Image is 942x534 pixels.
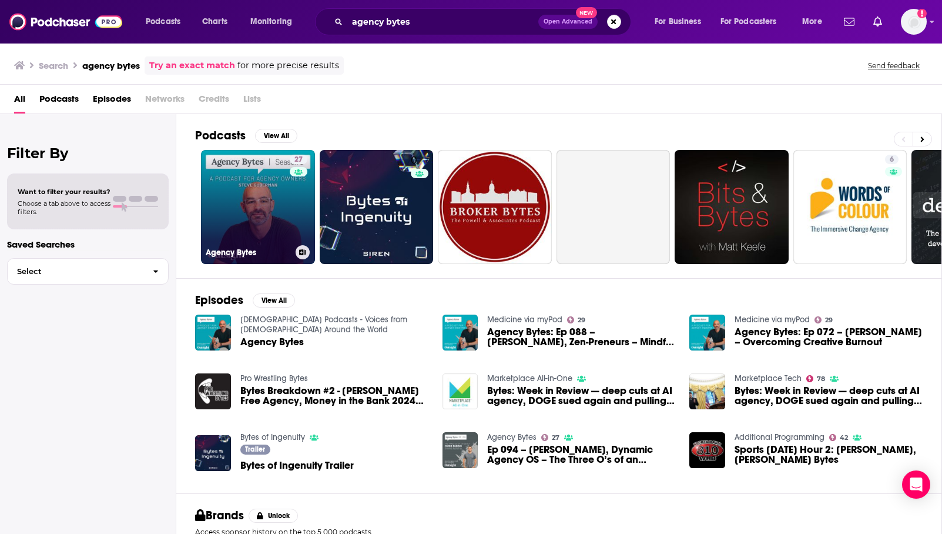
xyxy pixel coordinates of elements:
[689,432,725,468] img: Sports Sunday Hour 2: Jarrett Sutton, Bollig Bytes
[840,435,848,440] span: 42
[541,434,559,441] a: 27
[544,19,592,25] span: Open Advanced
[8,268,143,275] span: Select
[195,293,243,308] h2: Episodes
[249,509,299,523] button: Unlock
[864,61,923,71] button: Send feedback
[7,239,169,250] p: Saved Searches
[240,373,308,383] a: Pro Wrestling Bytes
[82,60,140,71] h3: agency bytes
[487,315,562,325] a: Medicine via myPod
[869,12,887,32] a: Show notifications dropdown
[14,89,25,114] a: All
[245,446,265,453] span: Trailer
[195,373,231,409] img: Bytes Breakdown #2 - Dijak Free Agency, Money in the Bank 2024 Card, Ricky Starks Situation
[195,315,231,351] img: Agency Bytes
[240,386,428,406] a: Bytes Breakdown #2 - Dijak Free Agency, Money in the Bank 2024 Card, Ricky Starks Situation
[442,315,478,351] img: Agency Bytes: Ep 088 – Mario Lanzarotti, Zen-Preneurs – Mindful Agency Ownership
[917,9,927,18] svg: Add a profile image
[255,129,297,143] button: View All
[735,445,923,465] span: Sports [DATE] Hour 2: [PERSON_NAME], [PERSON_NAME] Bytes
[442,432,478,468] img: Ep 094 – Chris DuBois, Dynamic Agency OS – The Three O’s of an Agency
[240,432,305,442] a: Bytes of Ingenuity
[250,14,292,30] span: Monitoring
[195,435,231,471] img: Bytes of Ingenuity Trailer
[713,12,794,31] button: open menu
[202,14,227,30] span: Charts
[487,432,537,442] a: Agency Bytes
[487,386,675,406] a: Bytes: Week in Review — deep cuts at AI agency, DOGE sued again and pulling the plug on the Ai Pin
[735,327,923,347] span: Agency Bytes: Ep 072 – [PERSON_NAME] – Overcoming Creative Burnout
[39,89,79,114] a: Podcasts
[735,386,923,406] span: Bytes: Week in Review — deep cuts at AI agency, DOGE sued again and pulling the plug on the Ai Pin
[487,327,675,347] span: Agency Bytes: Ep 088 – [PERSON_NAME], Zen-Preneurs – Mindful Agency Ownership
[735,327,923,347] a: Agency Bytes: Ep 072 – Peleg Top – Overcoming Creative Burnout
[794,12,837,31] button: open menu
[901,9,927,35] span: Logged in as notablypr
[487,327,675,347] a: Agency Bytes: Ep 088 – Mario Lanzarotti, Zen-Preneurs – Mindful Agency Ownership
[195,12,234,31] a: Charts
[735,315,810,325] a: Medicine via myPod
[18,188,110,196] span: Want to filter your results?
[93,89,131,114] a: Episodes
[576,7,597,18] span: New
[890,154,894,166] span: 6
[487,373,572,383] a: Marketplace All-in-One
[240,460,354,470] a: Bytes of Ingenuity Trailer
[902,470,930,499] div: Open Intercom Messenger
[806,375,825,382] a: 78
[829,434,848,441] a: 42
[195,508,244,523] h2: Brands
[320,150,434,264] a: 0
[290,155,307,164] a: 27
[802,14,822,30] span: More
[487,445,675,465] span: Ep 094 – [PERSON_NAME], Dynamic Agency OS – The Three O’s of an Agency
[793,150,907,264] a: 6
[253,293,295,308] button: View All
[18,199,110,216] span: Choose a tab above to access filters.
[567,316,585,323] a: 29
[689,315,725,351] img: Agency Bytes: Ep 072 – Peleg Top – Overcoming Creative Burnout
[814,316,833,323] a: 29
[138,12,196,31] button: open menu
[146,14,180,30] span: Podcasts
[735,445,923,465] a: Sports Sunday Hour 2: Jarrett Sutton, Bollig Bytes
[538,15,598,29] button: Open AdvancedNew
[240,337,304,347] a: Agency Bytes
[149,59,235,72] a: Try an exact match
[195,293,295,308] a: EpisodesView All
[901,9,927,35] img: User Profile
[442,373,478,409] img: Bytes: Week in Review — deep cuts at AI agency, DOGE sued again and pulling the plug on the Ai Pin
[240,386,428,406] span: Bytes Breakdown #2 - [PERSON_NAME] Free Agency, Money in the Bank 2024 Card, [PERSON_NAME] Situation
[294,154,303,166] span: 27
[9,11,122,33] img: Podchaser - Follow, Share and Rate Podcasts
[326,8,642,35] div: Search podcasts, credits, & more...
[655,14,701,30] span: For Business
[885,155,899,164] a: 6
[689,373,725,409] img: Bytes: Week in Review — deep cuts at AI agency, DOGE sued again and pulling the plug on the Ai Pin
[7,258,169,285] button: Select
[242,12,307,31] button: open menu
[646,12,716,31] button: open menu
[901,9,927,35] button: Show profile menu
[817,376,825,382] span: 78
[237,59,339,72] span: for more precise results
[825,318,833,323] span: 29
[578,318,585,323] span: 29
[720,14,777,30] span: For Podcasters
[487,445,675,465] a: Ep 094 – Chris DuBois, Dynamic Agency OS – The Three O’s of an Agency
